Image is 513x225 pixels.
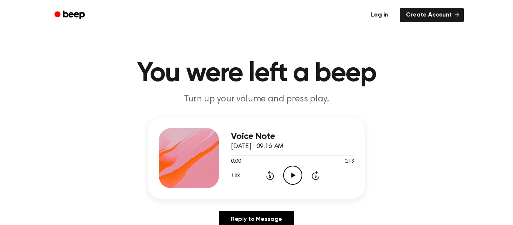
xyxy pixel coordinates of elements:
a: Log in [364,6,395,24]
p: Turn up your volume and press play. [112,93,401,106]
h3: Voice Note [231,131,354,142]
button: 1.0x [231,169,242,182]
span: [DATE] · 09:16 AM [231,143,284,150]
a: Create Account [400,8,464,22]
a: Beep [49,8,92,23]
span: 0:13 [344,158,354,166]
span: 0:00 [231,158,241,166]
h1: You were left a beep [64,60,449,87]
